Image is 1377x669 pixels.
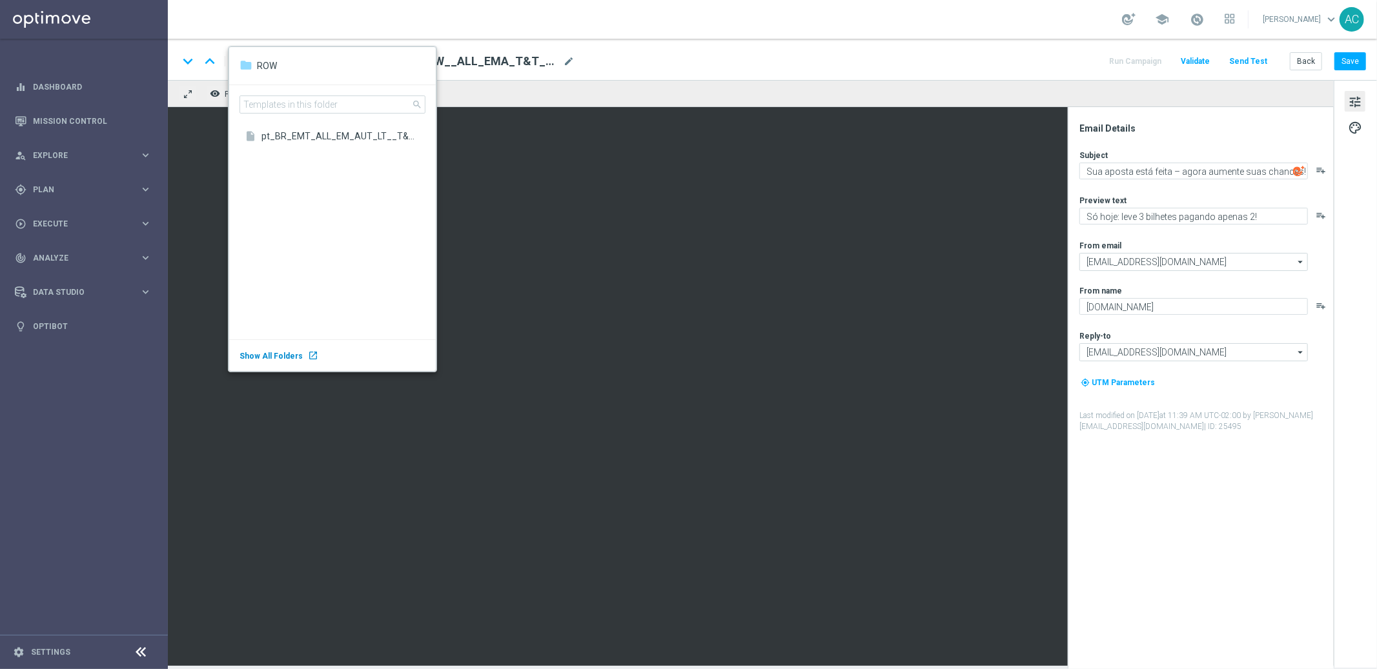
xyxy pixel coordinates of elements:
[15,81,26,93] i: equalizer
[1081,378,1090,387] i: my_location
[33,254,139,262] span: Analyze
[1348,119,1362,136] span: palette
[14,150,152,161] button: person_search Explore keyboard_arrow_right
[178,52,198,71] i: keyboard_arrow_down
[1340,7,1364,32] div: AC
[245,130,256,142] div: insert_drive_file
[1181,57,1210,66] span: Validate
[33,220,139,228] span: Execute
[1204,422,1241,431] span: | ID: 25495
[15,184,26,195] i: gps_fixed
[139,149,152,161] i: keyboard_arrow_right
[33,186,139,194] span: Plan
[225,90,252,99] span: Preview
[412,99,422,110] span: search
[15,218,139,230] div: Execute
[1348,94,1362,110] span: tune
[14,219,152,229] button: play_circle_outline Execute keyboard_arrow_right
[14,287,152,297] button: Data Studio keyboard_arrow_right
[200,52,219,71] i: keyboard_arrow_up
[1290,52,1322,70] button: Back
[1316,301,1326,311] button: playlist_add
[240,57,252,73] div: folder
[240,125,425,147] a: insert_drive_file pt_BR_EMT_ALL_EM_AUT_LT__T&T_ABNDCART1(1)
[1155,12,1169,26] span: school
[139,183,152,195] i: keyboard_arrow_right
[139,252,152,264] i: keyboard_arrow_right
[33,104,152,138] a: Mission Control
[33,288,139,296] span: Data Studio
[1079,343,1308,361] input: Select
[1294,254,1307,270] i: arrow_drop_down
[308,350,318,361] div: launch
[1079,286,1122,296] label: From name
[1316,210,1326,221] button: playlist_add
[1316,165,1326,175] button: playlist_add
[210,88,220,99] i: remove_red_eye
[15,104,152,138] div: Mission Control
[563,55,575,67] span: mode_edit
[257,60,277,72] span: ROW
[1261,10,1340,29] a: [PERSON_NAME]keyboard_arrow_down
[1092,378,1155,387] span: UTM Parameters
[1079,195,1127,206] label: Preview text
[14,116,152,126] button: Mission Control
[14,321,152,332] button: lightbulb Optibot
[240,352,303,361] span: Show All Folders
[139,217,152,230] i: keyboard_arrow_right
[15,184,139,195] div: Plan
[33,70,152,104] a: Dashboard
[1079,410,1332,432] label: Last modified on [DATE] at 11:39 AM UTC-02:00 by [PERSON_NAME][EMAIL_ADDRESS][DOMAIN_NAME]
[15,150,26,161] i: person_search
[15,252,139,264] div: Analyze
[31,648,70,656] a: Settings
[1227,53,1269,70] button: Send Test
[1079,375,1156,390] button: my_location UTM Parameters
[1345,91,1365,112] button: tune
[15,309,152,343] div: Optibot
[15,70,152,104] div: Dashboard
[15,150,139,161] div: Explore
[1334,52,1366,70] button: Save
[15,218,26,230] i: play_circle_outline
[33,152,139,159] span: Explore
[240,95,425,114] input: Templates in this folder
[1345,117,1365,137] button: palette
[13,646,25,658] i: settings
[14,82,152,92] button: equalizer Dashboard
[139,286,152,298] i: keyboard_arrow_right
[15,252,26,264] i: track_changes
[15,286,139,298] div: Data Studio
[1179,53,1212,70] button: Validate
[207,85,258,102] button: remove_red_eye Preview
[240,350,321,361] a: Show All Folders launch
[1324,12,1338,26] span: keyboard_arrow_down
[33,309,152,343] a: Optibot
[1079,241,1121,251] label: From email
[1079,123,1332,134] div: Email Details
[15,321,26,332] i: lightbulb
[261,130,419,142] span: pt_BR_EMT_ALL_EM_AUT_LT__T&T_ABNDCART1(1)
[14,253,152,263] button: track_changes Analyze keyboard_arrow_right
[1079,253,1308,271] input: Select
[1079,331,1111,341] label: Reply-to
[1293,165,1305,177] img: optiGenie.svg
[14,185,152,195] button: gps_fixed Plan keyboard_arrow_right
[1079,150,1108,161] label: Subject
[1294,344,1307,361] i: arrow_drop_down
